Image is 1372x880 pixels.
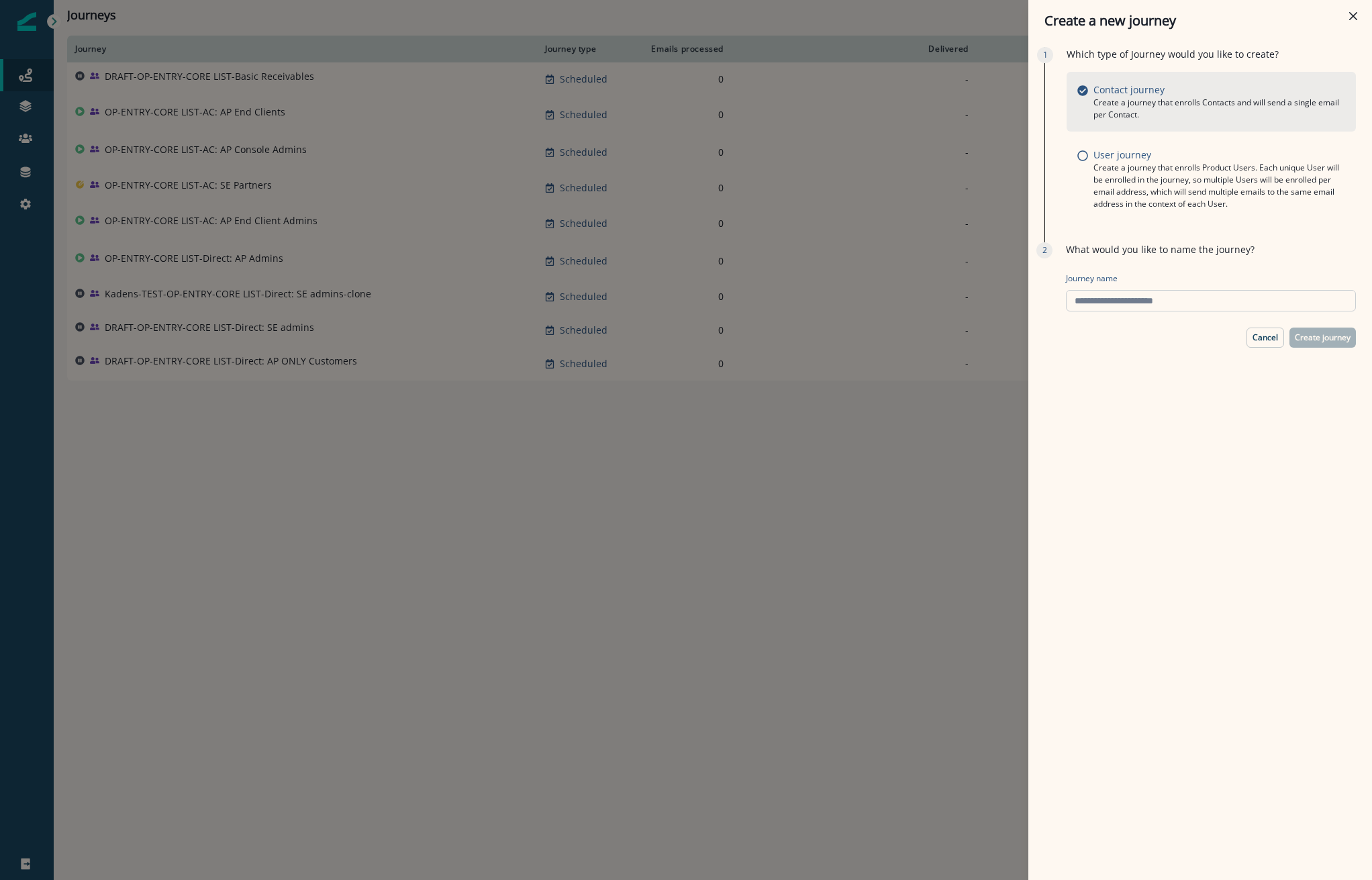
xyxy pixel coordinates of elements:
p: Journey name [1066,273,1118,285]
div: Create a new journey [1044,11,1356,31]
button: Cancel [1246,328,1284,348]
p: Create a journey that enrolls Contacts and will send a single email per Contact. [1093,97,1345,121]
button: Create journey [1289,328,1356,348]
p: User journey [1093,148,1151,162]
p: What would you like to name the journey? [1066,242,1255,256]
p: 2 [1042,244,1047,256]
p: 1 [1043,49,1048,61]
p: Which type of Journey would you like to create? [1067,47,1279,61]
p: Contact journey [1093,83,1165,97]
p: Cancel [1253,333,1278,342]
button: Close [1342,5,1364,27]
p: Create journey [1295,333,1351,342]
p: Create a journey that enrolls Product Users. Each unique User will be enrolled in the journey, so... [1093,162,1345,210]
